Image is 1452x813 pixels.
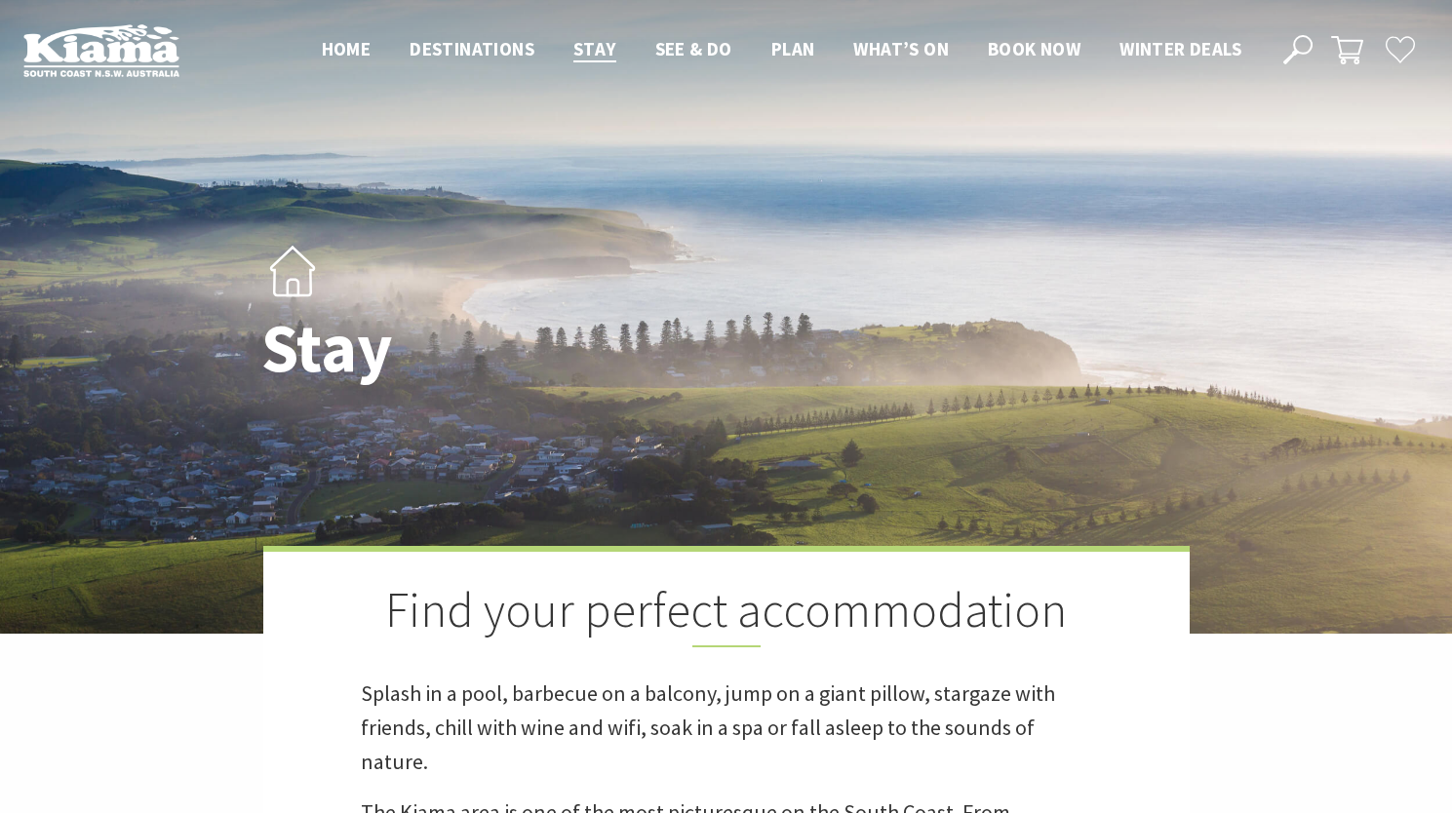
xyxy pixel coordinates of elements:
[655,37,732,60] span: See & Do
[771,37,815,60] span: Plan
[361,581,1092,647] h2: Find your perfect accommodation
[1119,37,1241,60] span: Winter Deals
[302,34,1261,66] nav: Main Menu
[361,677,1092,780] p: Splash in a pool, barbecue on a balcony, jump on a giant pillow, stargaze with friends, chill wit...
[322,37,372,60] span: Home
[410,37,534,60] span: Destinations
[261,311,812,386] h1: Stay
[853,37,949,60] span: What’s On
[988,37,1080,60] span: Book now
[23,23,179,77] img: Kiama Logo
[573,37,616,60] span: Stay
